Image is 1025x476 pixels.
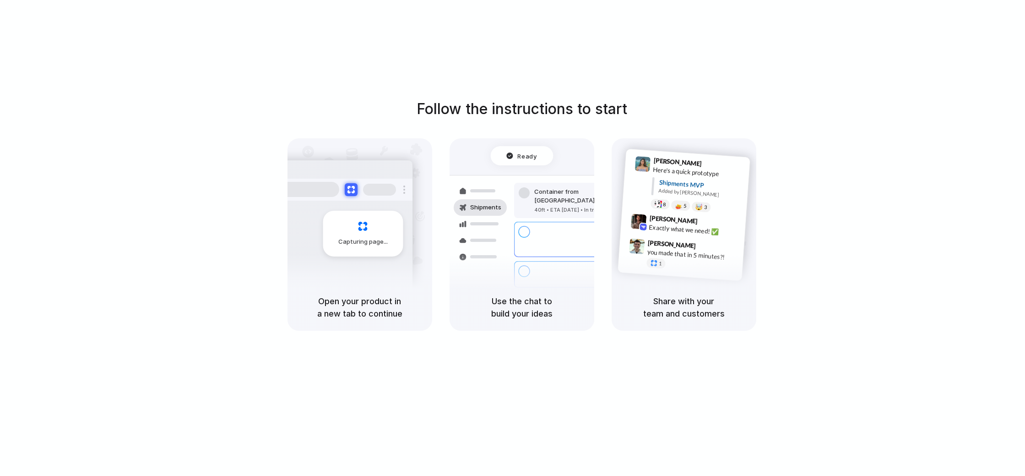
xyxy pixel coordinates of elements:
[683,203,686,208] span: 5
[704,159,723,170] span: 9:41 AM
[534,206,633,214] div: 40ft • ETA [DATE] • In transit
[649,222,740,238] div: Exactly what we need! ✅
[700,217,719,228] span: 9:42 AM
[652,164,744,180] div: Here's a quick prototype
[623,295,745,320] h5: Share with your team and customers
[461,295,583,320] h5: Use the chat to build your ideas
[534,187,633,205] div: Container from [GEOGRAPHIC_DATA]
[647,247,738,263] div: you made that in 5 minutes?!
[517,151,537,160] span: Ready
[470,203,501,212] span: Shipments
[653,155,702,169] span: [PERSON_NAME]
[662,202,666,207] span: 8
[659,177,743,192] div: Shipments MVP
[338,237,389,246] span: Capturing page
[298,295,421,320] h5: Open your product in a new tab to continue
[649,213,698,226] span: [PERSON_NAME]
[699,242,717,253] span: 9:47 AM
[658,261,662,266] span: 1
[704,204,707,209] span: 3
[695,203,703,210] div: 🤯
[658,186,743,200] div: Added by [PERSON_NAME]
[647,237,696,251] span: [PERSON_NAME]
[417,98,627,120] h1: Follow the instructions to start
